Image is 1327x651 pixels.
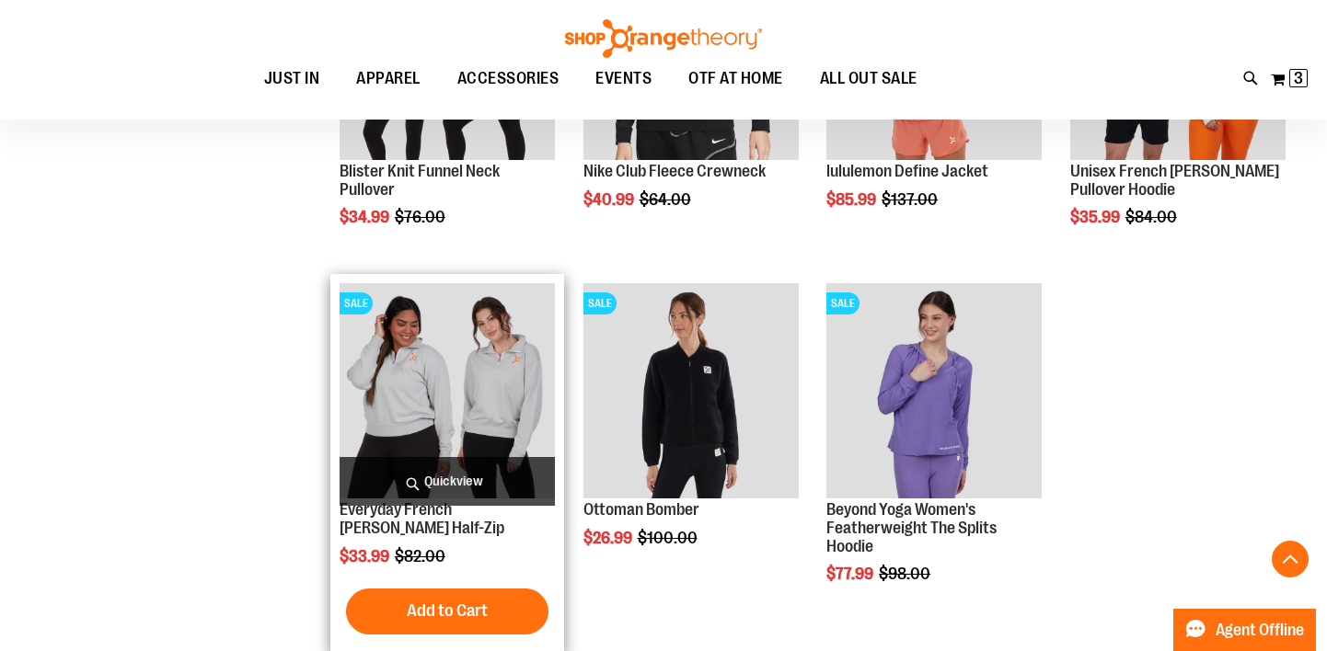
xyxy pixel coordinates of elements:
[879,565,933,583] span: $98.00
[340,292,373,314] span: SALE
[583,529,635,547] span: $26.99
[638,529,700,547] span: $100.00
[826,162,988,180] a: lululemon Define Jacket
[583,162,766,180] a: Nike Club Fleece Crewneck
[583,292,617,314] span: SALE
[574,274,808,594] div: product
[1125,208,1180,226] span: $84.00
[583,283,799,498] img: Product image for Ottoman Bomber
[340,283,555,501] a: Product image for Everyday French Terry 1/2 ZipSALE
[882,190,940,209] span: $137.00
[1294,69,1303,87] span: 3
[583,500,699,519] a: Ottoman Bomber
[1173,609,1316,651] button: Agent Offline
[1216,622,1304,639] span: Agent Offline
[562,19,765,58] img: Shop Orangetheory
[1070,162,1279,199] a: Unisex French [PERSON_NAME] Pullover Hoodie
[820,58,917,99] span: ALL OUT SALE
[826,500,997,555] a: Beyond Yoga Women's Featherweight The Splits Hoodie
[1070,208,1123,226] span: $35.99
[595,58,652,99] span: EVENTS
[640,190,694,209] span: $64.00
[340,283,555,498] img: Product image for Everyday French Terry 1/2 Zip
[583,283,799,501] a: Product image for Ottoman BomberSALE
[340,547,392,565] span: $33.99
[356,58,421,99] span: APPAREL
[826,565,876,583] span: $77.99
[264,58,320,99] span: JUST IN
[340,208,392,226] span: $34.99
[583,190,637,209] span: $40.99
[407,600,488,621] span: Add to Cart
[826,292,860,314] span: SALE
[340,457,555,506] a: Quickview
[826,283,1042,498] img: Product image for Beyond Yoga Womens Featherweight The Splits Hoodie
[395,547,448,565] span: $82.00
[688,58,783,99] span: OTF AT HOME
[457,58,560,99] span: ACCESSORIES
[340,162,500,199] a: Blister Knit Funnel Neck Pullover
[826,283,1042,501] a: Product image for Beyond Yoga Womens Featherweight The Splits HoodieSALE
[826,190,879,209] span: $85.99
[346,588,548,634] button: Add to Cart
[817,274,1051,630] div: product
[395,208,448,226] span: $76.00
[1272,541,1309,577] button: Back To Top
[340,500,504,537] a: Everyday French [PERSON_NAME] Half-Zip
